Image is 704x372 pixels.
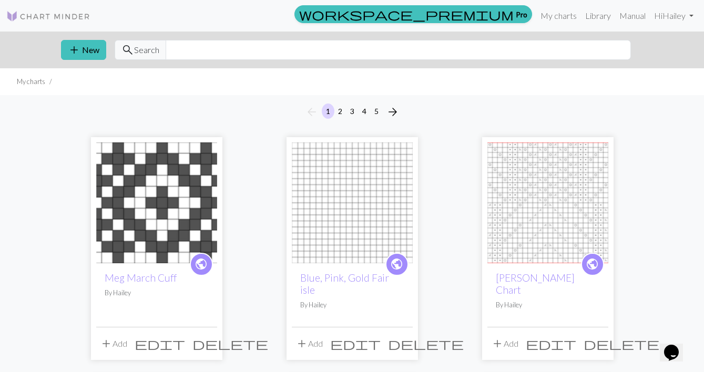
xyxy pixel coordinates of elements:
[522,334,580,354] button: Edit
[390,256,403,272] span: public
[346,104,359,119] button: 3
[294,5,532,23] a: Pro
[61,40,106,60] button: New
[190,253,213,276] a: public
[615,5,650,26] a: Manual
[301,104,403,120] nav: Page navigation
[526,336,576,351] span: edit
[358,104,371,119] button: 4
[322,104,334,119] button: 1
[105,272,177,284] a: Meg March Cuff
[496,272,575,296] a: [PERSON_NAME] Chart
[134,44,159,56] span: Search
[386,106,399,118] i: Next
[135,336,185,351] span: edit
[292,142,413,263] img: Blue, Pink, Gold Fair isle
[6,10,90,23] img: Logo
[131,334,189,354] button: Edit
[496,300,600,310] p: By Hailey
[580,334,663,354] button: Delete
[189,334,272,354] button: Delete
[487,197,608,206] a: Rosamund Lace Chart
[192,336,268,351] span: delete
[487,142,608,263] img: Rosamund Lace Chart
[295,336,308,351] span: add
[384,334,467,354] button: Delete
[584,336,659,351] span: delete
[195,254,208,275] i: public
[105,288,209,298] p: By Hailey
[388,336,464,351] span: delete
[330,337,381,350] i: Edit
[385,253,409,276] a: public
[586,254,599,275] i: public
[526,337,576,350] i: Edit
[660,330,693,361] iframe: chat widget
[334,104,346,119] button: 2
[96,334,131,354] button: Add
[382,104,403,120] button: Next
[581,253,604,276] a: public
[487,334,522,354] button: Add
[292,197,413,206] a: Blue, Pink, Gold Fair isle
[17,77,45,87] li: My charts
[386,105,399,119] span: arrow_forward
[121,43,134,57] span: search
[292,334,327,354] button: Add
[536,5,581,26] a: My charts
[299,7,514,22] span: workspace_premium
[300,272,389,296] a: Blue, Pink, Gold Fair isle
[300,300,404,310] p: By Hailey
[586,256,599,272] span: public
[650,5,698,26] a: HiHailey
[491,336,504,351] span: add
[135,337,185,350] i: Edit
[327,334,384,354] button: Edit
[96,197,217,206] a: Meg March Cuff
[370,104,383,119] button: 5
[195,256,208,272] span: public
[581,5,615,26] a: Library
[330,336,381,351] span: edit
[96,142,217,263] img: Meg March Cuff
[68,43,80,57] span: add
[390,254,403,275] i: public
[100,336,113,351] span: add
